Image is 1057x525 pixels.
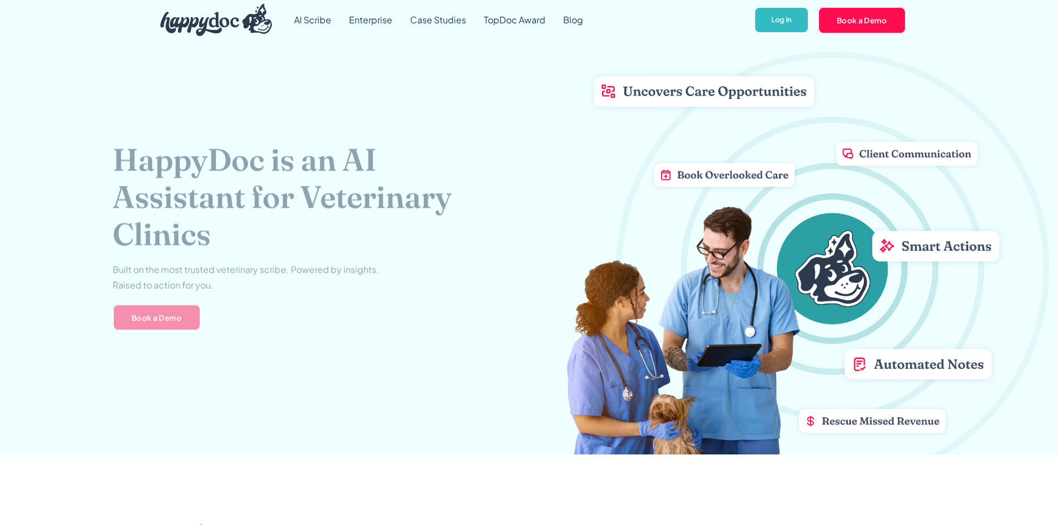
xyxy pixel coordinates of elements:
[113,141,487,253] h1: HappyDoc is an AI Assistant for Veterinary Clinics
[818,7,906,33] a: Book a Demo
[113,304,201,331] a: Book a Demo
[151,1,272,39] a: home
[113,262,379,293] p: Built on the most trusted veterinary scribe. Powered by insights. Raised to action for you.
[160,4,272,36] img: HappyDoc Logo: A happy dog with his ear up, listening.
[754,7,809,34] a: Log In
